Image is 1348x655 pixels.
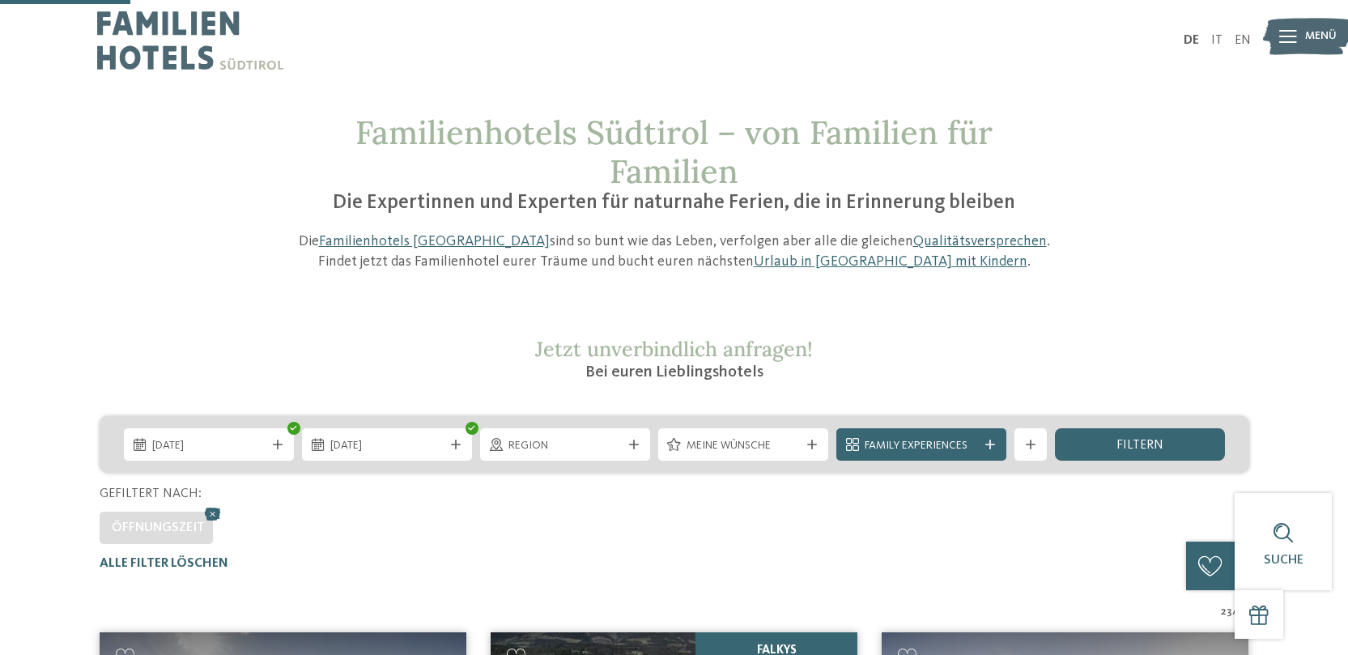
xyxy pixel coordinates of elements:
[508,438,622,454] span: Region
[535,336,813,362] span: Jetzt unverbindlich anfragen!
[585,364,763,381] span: Bei euren Lieblingshotels
[1211,34,1223,47] a: IT
[1305,28,1337,45] span: Menü
[754,254,1027,269] a: Urlaub in [GEOGRAPHIC_DATA] mit Kindern
[319,234,550,249] a: Familienhotels [GEOGRAPHIC_DATA]
[1116,439,1163,452] span: filtern
[112,521,205,534] span: Öffnungszeit
[1235,34,1251,47] a: EN
[865,438,978,454] span: Family Experiences
[100,487,202,500] span: Gefiltert nach:
[330,438,444,454] span: [DATE]
[290,232,1059,272] p: Die sind so bunt wie das Leben, verfolgen aber alle die gleichen . Findet jetzt das Familienhotel...
[913,234,1047,249] a: Qualitätsversprechen
[100,557,228,570] span: Alle Filter löschen
[333,193,1015,213] span: Die Expertinnen und Experten für naturnahe Ferien, die in Erinnerung bleiben
[687,438,800,454] span: Meine Wünsche
[1232,604,1237,620] span: /
[152,438,266,454] span: [DATE]
[1264,554,1303,567] span: Suche
[1221,604,1232,620] span: 23
[1184,34,1199,47] a: DE
[355,112,993,192] span: Familienhotels Südtirol – von Familien für Familien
